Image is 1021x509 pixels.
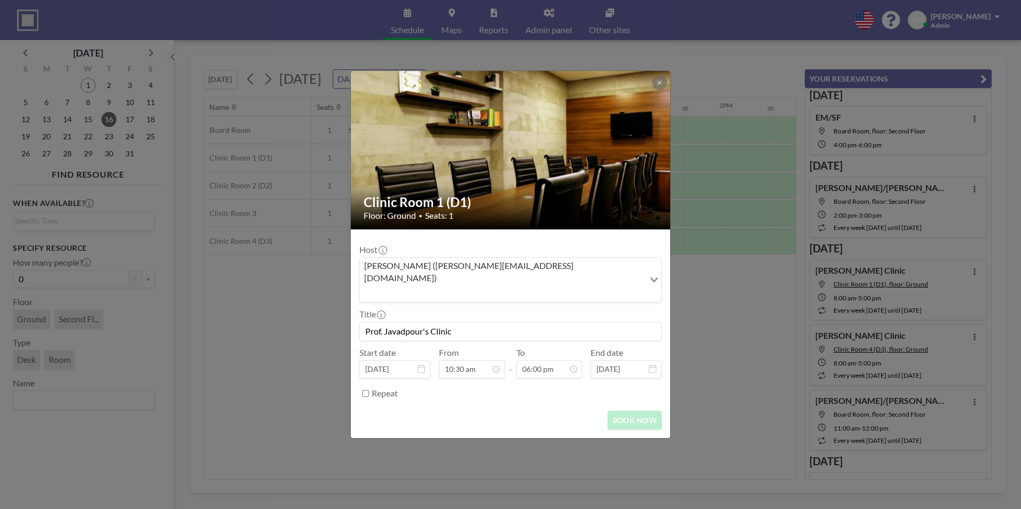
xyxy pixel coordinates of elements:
input: Kate's reservation [360,322,661,340]
span: • [419,212,422,220]
span: - [509,351,512,375]
div: Search for option [360,258,661,302]
h2: Clinic Room 1 (D1) [364,194,658,210]
img: 537.jpg [351,44,671,257]
span: Floor: Ground [364,210,416,221]
label: Start date [359,347,396,358]
label: To [516,347,525,358]
label: Host [359,244,386,255]
label: Title [359,309,384,320]
span: Seats: 1 [425,210,453,221]
span: [PERSON_NAME] ([PERSON_NAME][EMAIL_ADDRESS][DOMAIN_NAME]) [362,260,642,284]
label: From [439,347,459,358]
input: Search for option [361,286,643,300]
button: BOOK NOW [608,411,662,430]
label: End date [591,347,623,358]
label: Repeat [372,388,398,399]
